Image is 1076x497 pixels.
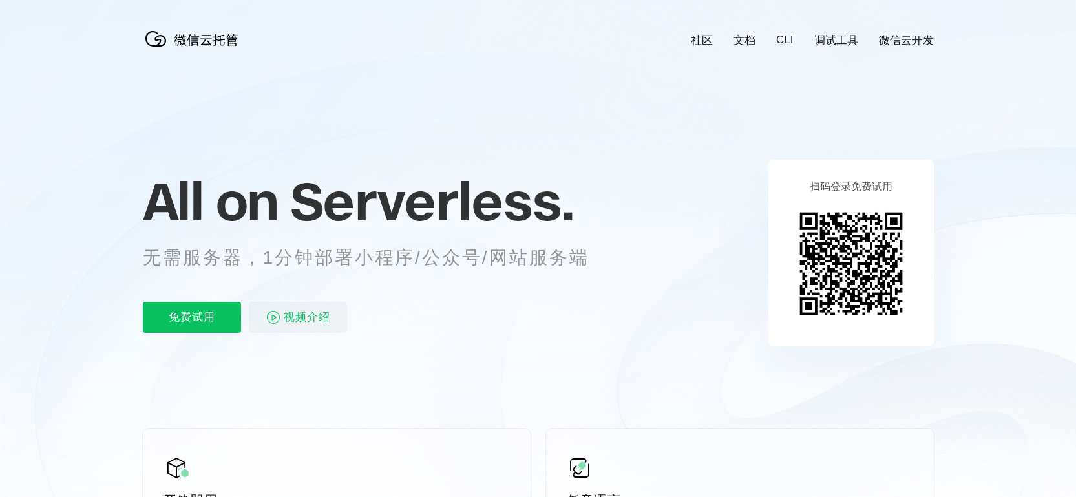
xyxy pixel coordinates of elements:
a: CLI [776,34,793,47]
img: 微信云托管 [143,26,246,52]
a: 调试工具 [814,33,858,48]
span: Serverless. [290,169,574,233]
a: 社区 [691,33,713,48]
a: 微信云开发 [879,33,934,48]
a: 文档 [733,33,755,48]
p: 无需服务器，1分钟部署小程序/公众号/网站服务端 [143,245,613,271]
span: All on [143,169,278,233]
a: 微信云托管 [143,43,246,54]
p: 免费试用 [143,302,241,333]
img: video_play.svg [266,310,281,325]
span: 视频介绍 [284,302,330,333]
p: 扫码登录免费试用 [810,180,892,194]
